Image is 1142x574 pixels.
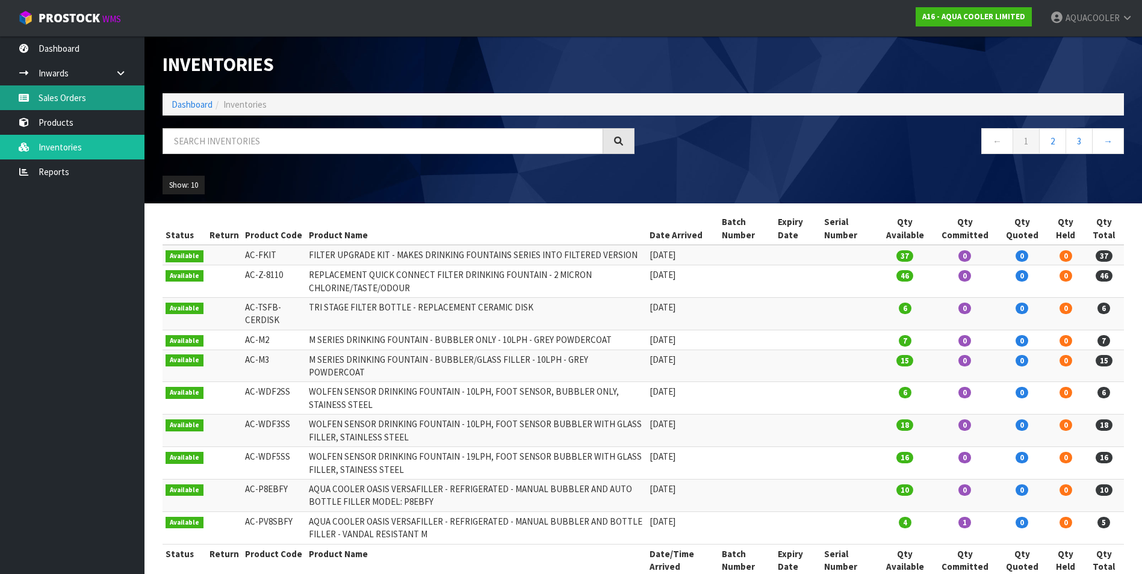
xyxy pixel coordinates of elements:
td: WOLFEN SENSOR DRINKING FOUNTAIN - 19LPH, FOOT SENSOR BUBBLER WITH GLASS FILLER, STAINESS STEEL [306,447,647,480]
span: 0 [1016,517,1028,528]
a: ← [981,128,1013,154]
th: Status [163,212,206,245]
td: [DATE] [647,415,719,447]
td: AC-WDF5SS [242,447,306,480]
span: 37 [896,250,913,262]
th: Product Code [242,212,306,245]
span: 0 [1016,452,1028,463]
img: cube-alt.png [18,10,33,25]
button: Show: 10 [163,176,205,195]
span: Available [166,303,203,315]
td: AC-TSFB-CERDISK [242,297,306,330]
h1: Inventories [163,54,635,75]
span: Available [166,354,203,366]
span: Available [166,250,203,262]
span: 7 [1097,335,1110,347]
span: 15 [896,355,913,366]
span: Available [166,270,203,282]
th: Qty Quoted [997,212,1047,245]
th: Qty Total [1084,212,1124,245]
a: 1 [1013,128,1040,154]
span: 7 [899,335,911,347]
td: [DATE] [647,447,719,480]
span: 1 [958,517,971,528]
span: 0 [1016,270,1028,282]
nav: Page navigation [653,128,1125,158]
span: 5 [1097,517,1110,528]
span: 0 [958,484,971,496]
th: Return [206,212,242,245]
small: WMS [102,13,121,25]
span: 0 [958,419,971,431]
span: 16 [1096,452,1113,463]
span: 6 [1097,303,1110,314]
a: Dashboard [172,99,213,110]
td: AC-M3 [242,350,306,382]
span: 6 [899,303,911,314]
span: 0 [958,452,971,463]
span: 18 [896,419,913,431]
span: Inventories [223,99,267,110]
td: [DATE] [647,350,719,382]
td: AC-FKIT [242,245,306,265]
span: 4 [899,517,911,528]
span: 0 [1060,355,1072,366]
span: 0 [1060,484,1072,496]
span: 10 [896,484,913,496]
span: 0 [1060,335,1072,347]
span: Available [166,387,203,399]
th: Batch Number [719,212,775,245]
span: ProStock [39,10,100,26]
span: 0 [1060,303,1072,314]
span: 15 [1096,355,1113,366]
td: [DATE] [647,330,719,350]
th: Serial Number [821,212,877,245]
td: REPLACEMENT QUICK CONNECT FILTER DRINKING FOUNTAIN - 2 MICRON CHLORINE/TASTE/ODOUR [306,265,647,298]
td: WOLFEN SENSOR DRINKING FOUNTAIN - 10LPH, FOOT SENSOR BUBBLER WITH GLASS FILLER, STAINLESS STEEL [306,415,647,447]
span: AQUACOOLER [1066,12,1120,23]
span: 0 [1060,517,1072,528]
span: 18 [1096,419,1113,431]
span: Available [166,484,203,496]
span: 6 [899,387,911,398]
span: Available [166,335,203,347]
td: [DATE] [647,480,719,512]
span: 10 [1096,484,1113,496]
span: 0 [1060,270,1072,282]
th: Expiry Date [775,212,821,245]
span: 0 [1016,387,1028,398]
span: 0 [1060,452,1072,463]
span: Available [166,517,203,529]
td: AQUA COOLER OASIS VERSAFILLER - REFRIGERATED - MANUAL BUBBLER AND BOTTLE FILLER - VANDAL RESISTANT M [306,511,647,544]
span: 0 [1016,355,1028,366]
input: Search inventories [163,128,603,154]
td: AC-WDF3SS [242,415,306,447]
td: M SERIES DRINKING FOUNTAIN - BUBBLER ONLY - 10LPH - GREY POWDERCOAT [306,330,647,350]
th: Qty Available [877,212,933,245]
th: Qty Committed [933,212,997,245]
span: 0 [958,335,971,347]
td: WOLFEN SENSOR DRINKING FOUNTAIN - 10LPH, FOOT SENSOR, BUBBLER ONLY, STAINESS STEEL [306,382,647,415]
td: [DATE] [647,511,719,544]
td: FILTER UPGRADE KIT - MAKES DRINKING FOUNTAINS SERIES INTO FILTERED VERSION [306,245,647,265]
td: AC-WDF2SS [242,382,306,415]
span: 0 [958,303,971,314]
th: Product Name [306,212,647,245]
span: 0 [1016,419,1028,431]
span: Available [166,419,203,431]
span: 0 [1016,335,1028,347]
span: 0 [1060,419,1072,431]
a: 3 [1066,128,1093,154]
span: 6 [1097,387,1110,398]
strong: A16 - AQUA COOLER LIMITED [922,11,1025,22]
span: 16 [896,452,913,463]
span: 0 [1016,303,1028,314]
span: 0 [958,250,971,262]
a: 2 [1039,128,1066,154]
a: → [1092,128,1124,154]
span: 0 [1016,484,1028,496]
td: AC-Z-8110 [242,265,306,298]
td: [DATE] [647,297,719,330]
td: AC-M2 [242,330,306,350]
td: AC-PV8SBFY [242,511,306,544]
